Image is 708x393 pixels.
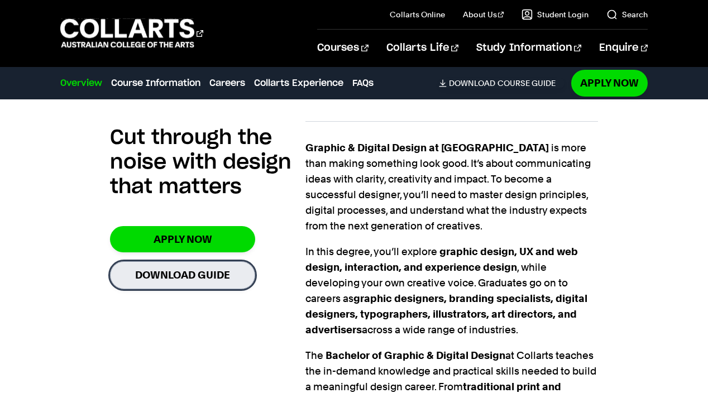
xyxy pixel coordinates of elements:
div: Go to homepage [60,17,203,49]
strong: Graphic & Digital Design at [GEOGRAPHIC_DATA] [305,142,549,154]
a: Courses [317,30,368,66]
a: Student Login [522,9,589,20]
a: Collarts Experience [254,76,343,90]
h2: Cut through the noise with design that matters [110,126,305,199]
a: Apply Now [110,226,255,252]
a: Careers [209,76,245,90]
a: Course Information [111,76,200,90]
a: FAQs [352,76,374,90]
a: Download Guide [110,261,255,289]
a: Study Information [476,30,581,66]
a: Enquire [599,30,648,66]
a: Apply Now [571,70,648,96]
span: Download [449,78,495,88]
a: Collarts Online [390,9,445,20]
a: DownloadCourse Guide [439,78,565,88]
a: Overview [60,76,102,90]
p: In this degree, you’ll explore [305,244,598,338]
a: Collarts Life [386,30,458,66]
a: Search [606,9,648,20]
strong: graphic designers, branding specialists, digital designers, typographers, illustrators, art direc... [305,293,587,336]
span: , while developing your own creative voice. Graduates go on to careers as across a wide range of ... [305,246,587,336]
strong: graphic design, UX and web design, interaction, and experience design [305,246,578,273]
p: is more than making something look good. It’s about communicating ideas with clarity, creativity ... [305,140,598,234]
strong: Bachelor of Graphic & Digital Design [326,349,505,361]
a: About Us [463,9,504,20]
